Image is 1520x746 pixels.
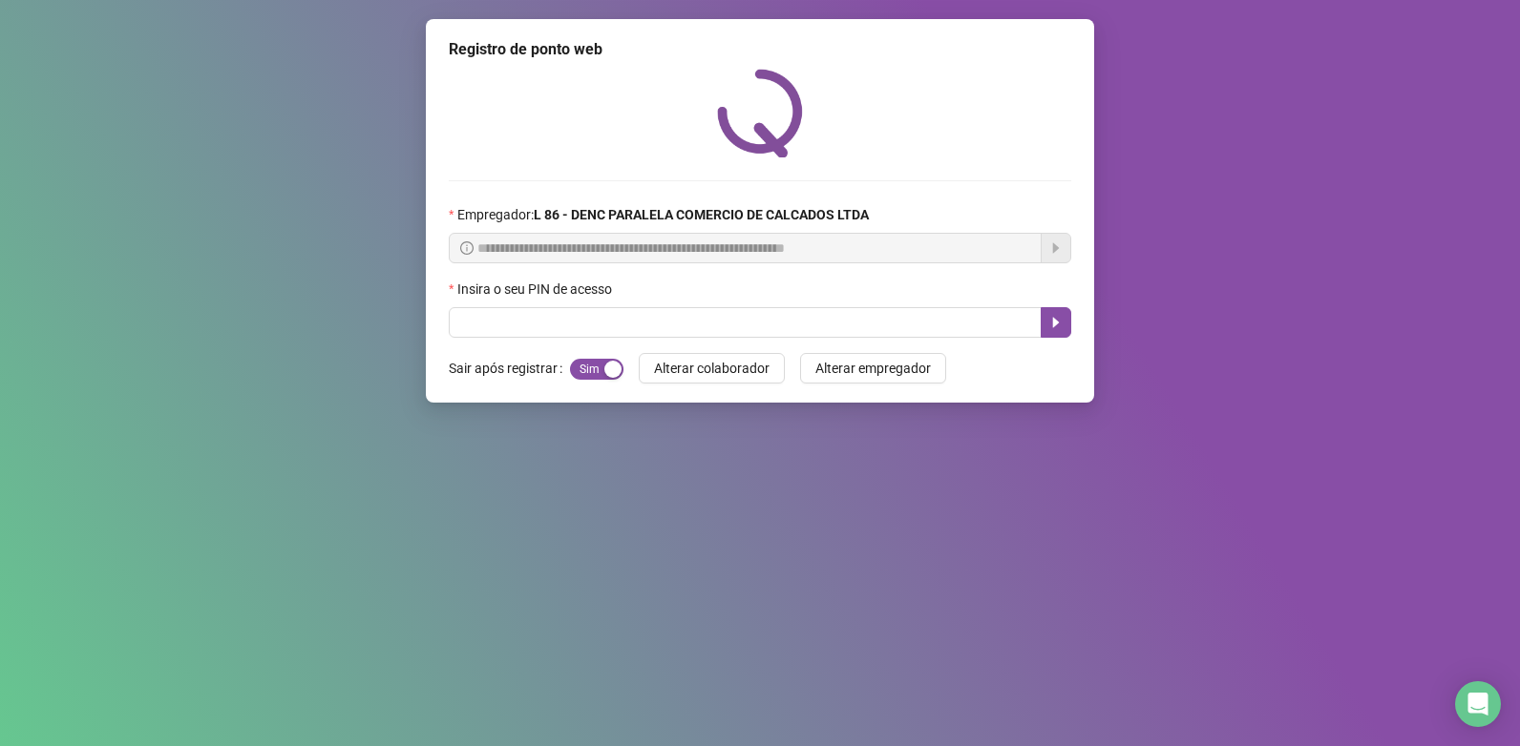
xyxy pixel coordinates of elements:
[815,358,931,379] span: Alterar empregador
[639,353,785,383] button: Alterar colaborador
[1455,681,1501,727] div: Open Intercom Messenger
[449,38,1071,61] div: Registro de ponto web
[457,204,869,225] span: Empregador :
[717,69,803,157] img: QRPoint
[534,207,869,222] strong: L 86 - DENC PARALELA COMERCIO DE CALCADOS LTDA
[800,353,946,383] button: Alterar empregador
[449,353,570,383] label: Sair após registrar
[654,358,770,379] span: Alterar colaborador
[449,279,624,300] label: Insira o seu PIN de acesso
[1048,315,1064,330] span: caret-right
[460,241,474,255] span: info-circle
